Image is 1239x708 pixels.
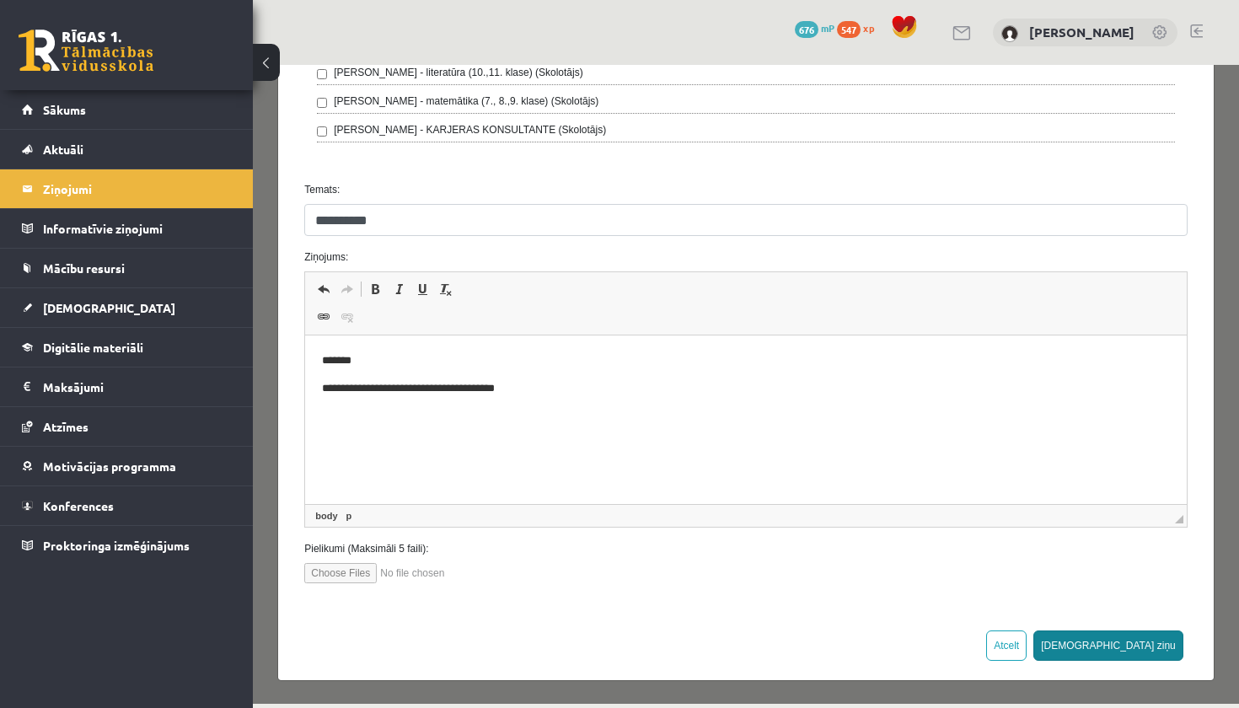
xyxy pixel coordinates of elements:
a: Полужирный (⌘+B) [110,213,134,235]
label: Ziņojums: [39,185,947,200]
span: Перетащите для изменения размера [922,450,931,459]
legend: Ziņojumi [43,169,232,208]
span: Aktuāli [43,142,83,157]
a: Подчеркнутый (⌘+U) [158,213,181,235]
a: [DEMOGRAPHIC_DATA] [22,288,232,327]
span: 547 [837,21,861,38]
span: Digitālie materiāli [43,340,143,355]
span: Proktoringa izmēģinājums [43,538,190,553]
label: [PERSON_NAME] - matemātika (7., 8.,9. klase) (Skolotājs) [81,29,346,44]
label: Temats: [39,117,947,132]
a: Убрать ссылку [83,241,106,263]
a: Informatīvie ziņojumi [22,209,232,248]
label: [PERSON_NAME] - KARJERAS KONSULTANTE (Skolotājs) [81,57,353,72]
a: [PERSON_NAME] [1029,24,1134,40]
span: Konferences [43,498,114,513]
a: Aktuāli [22,130,232,169]
a: 676 mP [795,21,834,35]
a: Повторить (⌘+Y) [83,213,106,235]
a: 547 xp [837,21,882,35]
span: mP [821,21,834,35]
legend: Informatīvie ziņojumi [43,209,232,248]
label: Pielikumi (Maksimāli 5 faili): [39,476,947,491]
span: Mācību resursi [43,260,125,276]
a: Mācību resursi [22,249,232,287]
a: Ziņojumi [22,169,232,208]
img: Nikola Zemzare [1001,25,1018,42]
a: Курсив (⌘+I) [134,213,158,235]
a: Вставить/Редактировать ссылку (⌘+K) [59,241,83,263]
a: Atzīmes [22,407,232,446]
span: xp [863,21,874,35]
button: [DEMOGRAPHIC_DATA] ziņu [780,566,931,596]
a: Digitālie materiāli [22,328,232,367]
a: Motivācijas programma [22,447,232,485]
span: 676 [795,21,818,38]
a: Proktoringa izmēģinājums [22,526,232,565]
span: [DEMOGRAPHIC_DATA] [43,300,175,315]
a: Sākums [22,90,232,129]
a: Konferences [22,486,232,525]
span: Sākums [43,102,86,117]
span: Motivācijas programma [43,459,176,474]
a: Maksājumi [22,367,232,406]
legend: Maksājumi [43,367,232,406]
a: Отменить (⌘+Z) [59,213,83,235]
a: Элемент p [90,443,103,459]
button: Atcelt [733,566,774,596]
iframe: Визуальный текстовый редактор, wiswyg-editor-47433970879740-1760076212-241 [52,271,934,439]
a: Rīgas 1. Tālmācības vidusskola [19,29,153,72]
a: Элемент body [59,443,88,459]
span: Atzīmes [43,419,88,434]
a: Убрать форматирование [181,213,205,235]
